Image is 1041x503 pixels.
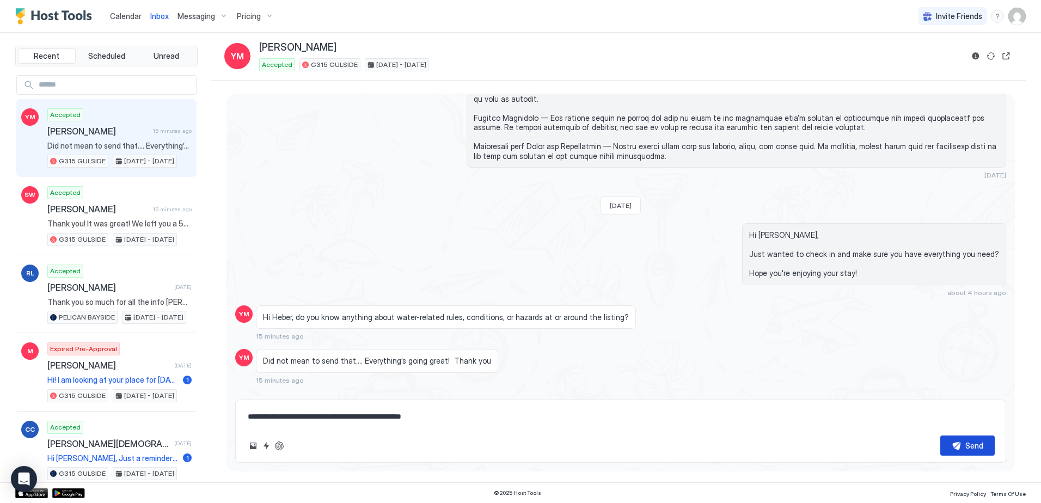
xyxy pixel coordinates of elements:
[15,488,48,498] a: App Store
[991,10,1004,23] div: menu
[124,391,174,401] span: [DATE] - [DATE]
[47,141,192,151] span: Did not mean to send that…. Everything’s going great! Thank you
[749,230,999,278] span: Hi [PERSON_NAME], Just wanted to check in and make sure you have everything you need? Hope you're...
[25,112,35,122] span: YM
[50,266,81,276] span: Accepted
[27,346,33,356] span: M
[239,309,249,319] span: YM
[174,284,192,291] span: [DATE]
[154,51,179,61] span: Unread
[174,440,192,447] span: [DATE]
[262,60,292,70] span: Accepted
[59,391,106,401] span: G315 GULSIDE
[376,60,426,70] span: [DATE] - [DATE]
[494,489,541,496] span: © 2025 Host Tools
[936,11,982,21] span: Invite Friends
[47,126,149,137] span: [PERSON_NAME]
[15,8,97,24] a: Host Tools Logo
[133,312,183,322] span: [DATE] - [DATE]
[239,353,249,363] span: YM
[25,425,35,434] span: CC
[186,376,189,384] span: 1
[950,487,986,499] a: Privacy Policy
[110,10,142,22] a: Calendar
[59,235,106,244] span: G315 GULSIDE
[247,439,260,452] button: Upload image
[15,46,198,66] div: tab-group
[59,156,106,166] span: G315 GULSIDE
[47,453,179,463] span: Hi [PERSON_NAME], Just a reminder that your check-out is [DATE] at 10AM. (If you are going to che...
[47,375,179,385] span: Hi! I am looking at your place for [DATE]-[DATE]. Both of my parents have [MEDICAL_DATA] and not ...
[88,51,125,61] span: Scheduled
[34,76,196,94] input: Input Field
[965,440,983,451] div: Send
[59,469,106,479] span: G315 GULSIDE
[47,204,149,214] span: [PERSON_NAME]
[153,206,192,213] span: 15 minutes ago
[940,435,995,456] button: Send
[984,50,997,63] button: Sync reservation
[124,156,174,166] span: [DATE] - [DATE]
[110,11,142,21] span: Calendar
[153,127,192,134] span: 15 minutes ago
[50,188,81,198] span: Accepted
[137,48,195,64] button: Unread
[984,171,1006,179] span: [DATE]
[237,11,261,21] span: Pricing
[256,376,304,384] span: 15 minutes ago
[18,48,76,64] button: Recent
[256,332,304,340] span: 15 minutes ago
[50,422,81,432] span: Accepted
[950,490,986,497] span: Privacy Policy
[273,439,286,452] button: ChatGPT Auto Reply
[1008,8,1026,25] div: User profile
[47,282,170,293] span: [PERSON_NAME]
[26,268,34,278] span: RL
[990,487,1026,499] a: Terms Of Use
[231,50,244,63] span: YM
[150,11,169,21] span: Inbox
[50,344,117,354] span: Expired Pre-Approval
[610,201,632,210] span: [DATE]
[947,289,1006,297] span: about 4 hours ago
[150,10,169,22] a: Inbox
[124,469,174,479] span: [DATE] - [DATE]
[47,219,192,229] span: Thank you! It was great! We left you a 5-star review too! Appreciate it!
[34,51,59,61] span: Recent
[969,50,982,63] button: Reservation information
[25,190,35,200] span: SW
[186,454,189,462] span: 1
[47,360,170,371] span: [PERSON_NAME]
[50,110,81,120] span: Accepted
[11,466,37,492] div: Open Intercom Messenger
[1000,50,1013,63] button: Open reservation
[52,488,85,498] a: Google Play Store
[78,48,136,64] button: Scheduled
[311,60,358,70] span: G315 GULSIDE
[47,297,192,307] span: Thank you so much for all the info [PERSON_NAME]! Looking forward to [DATE]!
[990,490,1026,497] span: Terms Of Use
[263,356,491,366] span: Did not mean to send that…. Everything’s going great! Thank you
[59,312,115,322] span: PELICAN BAYSIDE
[260,439,273,452] button: Quick reply
[174,362,192,369] span: [DATE]
[47,438,170,449] span: [PERSON_NAME][DEMOGRAPHIC_DATA]
[124,235,174,244] span: [DATE] - [DATE]
[177,11,215,21] span: Messaging
[259,41,336,54] span: [PERSON_NAME]
[263,312,629,322] span: Hi Heber, do you know anything about water-related rules, conditions, or hazards at or around the...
